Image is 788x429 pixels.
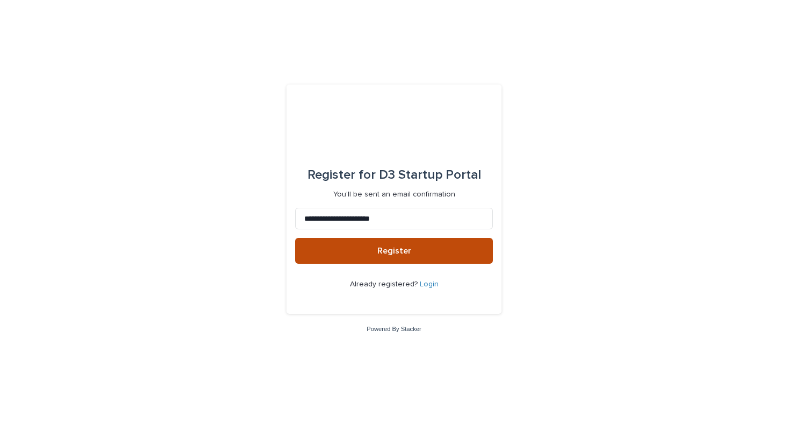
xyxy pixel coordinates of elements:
button: Register [295,238,493,264]
a: Powered By Stacker [367,326,421,332]
div: D3 Startup Portal [307,160,481,190]
span: Already registered? [350,280,420,288]
a: Login [420,280,439,288]
img: q0dI35fxT46jIlCv2fcp [359,110,429,143]
span: Register for [307,168,376,181]
span: Register [377,247,411,255]
p: You'll be sent an email confirmation [333,190,455,199]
